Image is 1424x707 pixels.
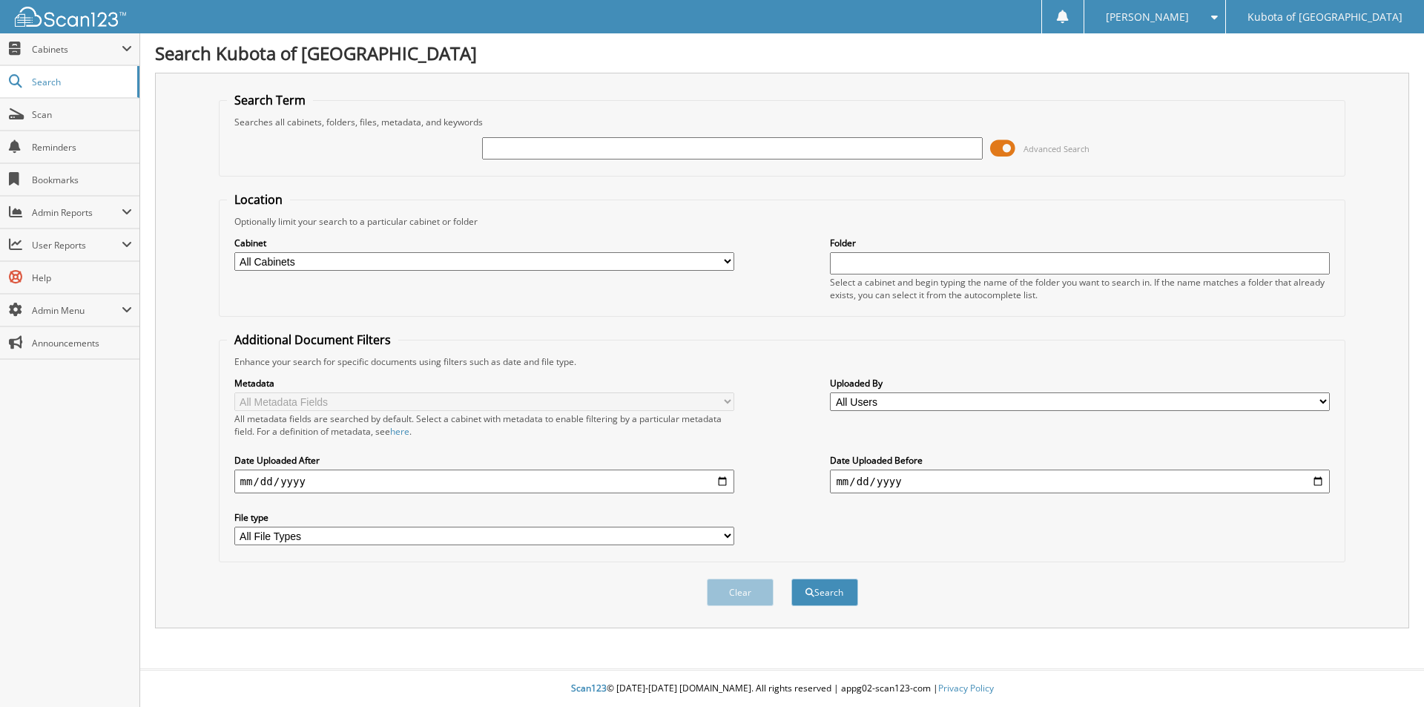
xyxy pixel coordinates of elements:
[938,682,994,694] a: Privacy Policy
[32,337,132,349] span: Announcements
[32,272,132,284] span: Help
[234,412,734,438] div: All metadata fields are searched by default. Select a cabinet with metadata to enable filtering b...
[830,237,1330,249] label: Folder
[390,425,409,438] a: here
[32,239,122,251] span: User Reports
[234,470,734,493] input: start
[227,116,1338,128] div: Searches all cabinets, folders, files, metadata, and keywords
[234,237,734,249] label: Cabinet
[830,377,1330,389] label: Uploaded By
[32,174,132,186] span: Bookmarks
[234,454,734,467] label: Date Uploaded After
[1106,13,1189,22] span: [PERSON_NAME]
[227,355,1338,368] div: Enhance your search for specific documents using filters such as date and file type.
[234,511,734,524] label: File type
[227,332,398,348] legend: Additional Document Filters
[227,92,313,108] legend: Search Term
[140,671,1424,707] div: © [DATE]-[DATE] [DOMAIN_NAME]. All rights reserved | appg02-scan123-com |
[707,579,774,606] button: Clear
[830,470,1330,493] input: end
[1247,13,1402,22] span: Kubota of [GEOGRAPHIC_DATA]
[227,215,1338,228] div: Optionally limit your search to a particular cabinet or folder
[1023,143,1090,154] span: Advanced Search
[571,682,607,694] span: Scan123
[32,43,122,56] span: Cabinets
[15,7,126,27] img: scan123-logo-white.svg
[234,377,734,389] label: Metadata
[155,41,1409,65] h1: Search Kubota of [GEOGRAPHIC_DATA]
[32,304,122,317] span: Admin Menu
[32,141,132,154] span: Reminders
[830,276,1330,301] div: Select a cabinet and begin typing the name of the folder you want to search in. If the name match...
[32,76,130,88] span: Search
[791,579,858,606] button: Search
[32,206,122,219] span: Admin Reports
[830,454,1330,467] label: Date Uploaded Before
[227,191,290,208] legend: Location
[32,108,132,121] span: Scan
